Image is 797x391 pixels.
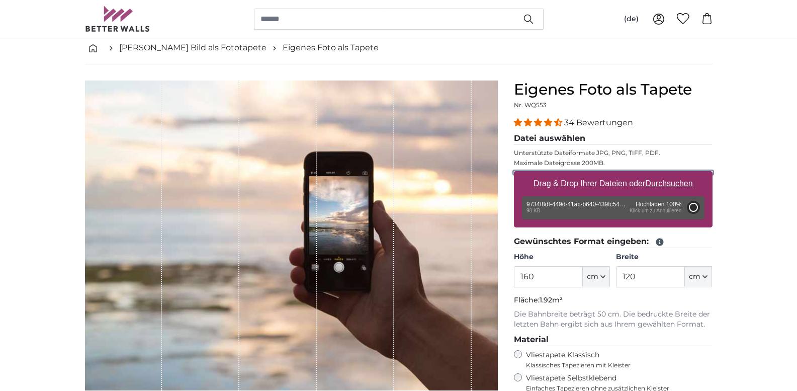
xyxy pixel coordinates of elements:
[526,361,704,369] span: Klassisches Tapezieren mit Kleister
[685,266,712,287] button: cm
[616,252,712,262] label: Breite
[587,272,598,282] span: cm
[529,174,697,194] label: Drag & Drop Ihrer Dateien oder
[514,159,713,167] p: Maximale Dateigrösse 200MB.
[85,6,150,32] img: Betterwalls
[514,334,713,346] legend: Material
[514,236,713,248] legend: Gewünschtes Format eingeben:
[514,252,610,262] label: Höhe
[119,42,267,54] a: [PERSON_NAME] Bild als Fototapete
[283,42,379,54] a: Eigenes Foto als Tapete
[616,10,647,28] button: (de)
[514,309,713,330] p: Die Bahnbreite beträgt 50 cm. Die bedruckte Breite der letzten Bahn ergibt sich aus Ihrem gewählt...
[514,101,547,109] span: Nr. WQ553
[514,118,564,127] span: 4.32 stars
[689,272,700,282] span: cm
[583,266,610,287] button: cm
[514,149,713,157] p: Unterstützte Dateiformate JPG, PNG, TIFF, PDF.
[645,179,692,188] u: Durchsuchen
[526,350,704,369] label: Vliestapete Klassisch
[85,32,713,64] nav: breadcrumbs
[540,295,563,304] span: 1.92m²
[564,118,633,127] span: 34 Bewertungen
[514,81,713,99] h1: Eigenes Foto als Tapete
[514,295,713,305] p: Fläche:
[514,132,713,145] legend: Datei auswählen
